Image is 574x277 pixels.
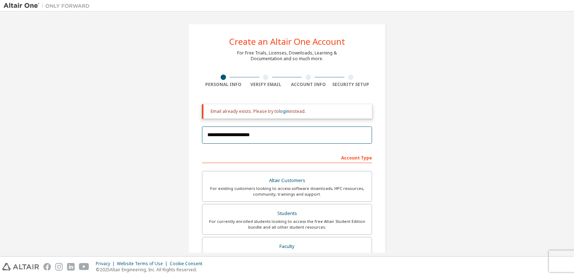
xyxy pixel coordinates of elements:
[170,261,207,267] div: Cookie Consent
[229,37,345,46] div: Create an Altair One Account
[207,242,367,252] div: Faculty
[202,152,372,163] div: Account Type
[207,251,367,263] div: For faculty & administrators of academic institutions administering students and accessing softwa...
[287,82,330,87] div: Account Info
[96,261,117,267] div: Privacy
[43,263,51,271] img: facebook.svg
[237,50,337,62] div: For Free Trials, Licenses, Downloads, Learning & Documentation and so much more.
[211,109,366,114] div: Email already exists. Please try to instead.
[279,108,289,114] a: login
[117,261,170,267] div: Website Terms of Use
[4,2,93,9] img: Altair One
[245,82,287,87] div: Verify Email
[67,263,75,271] img: linkedin.svg
[55,263,63,271] img: instagram.svg
[207,209,367,219] div: Students
[202,82,245,87] div: Personal Info
[207,176,367,186] div: Altair Customers
[96,267,207,273] p: © 2025 Altair Engineering, Inc. All Rights Reserved.
[2,263,39,271] img: altair_logo.svg
[330,82,372,87] div: Security Setup
[79,263,89,271] img: youtube.svg
[207,219,367,230] div: For currently enrolled students looking to access the free Altair Student Edition bundle and all ...
[207,186,367,197] div: For existing customers looking to access software downloads, HPC resources, community, trainings ...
